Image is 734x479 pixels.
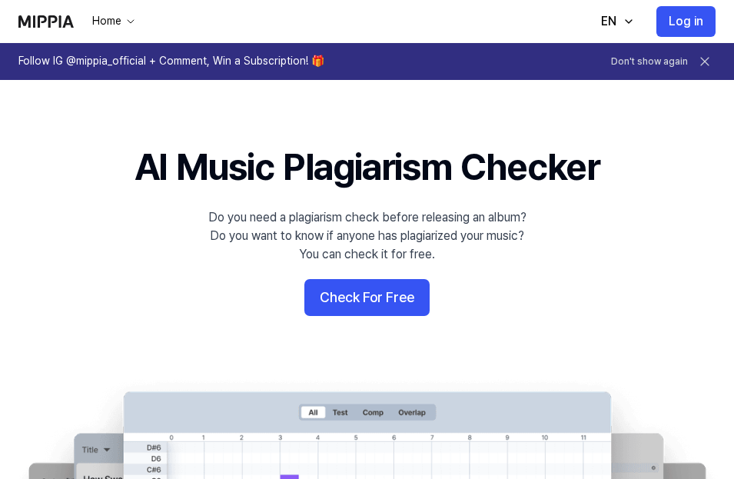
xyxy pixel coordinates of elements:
[304,279,430,316] button: Check For Free
[18,15,74,28] img: logo
[586,6,644,37] button: EN
[89,14,125,29] div: Home
[656,6,716,37] button: Log in
[208,208,526,264] div: Do you need a plagiarism check before releasing an album? Do you want to know if anyone has plagi...
[135,141,599,193] h1: AI Music Plagiarism Checker
[18,54,324,69] h1: Follow IG @mippia_official + Comment, Win a Subscription! 🎁
[89,14,137,29] button: Home
[598,12,619,31] div: EN
[611,55,688,68] button: Don't show again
